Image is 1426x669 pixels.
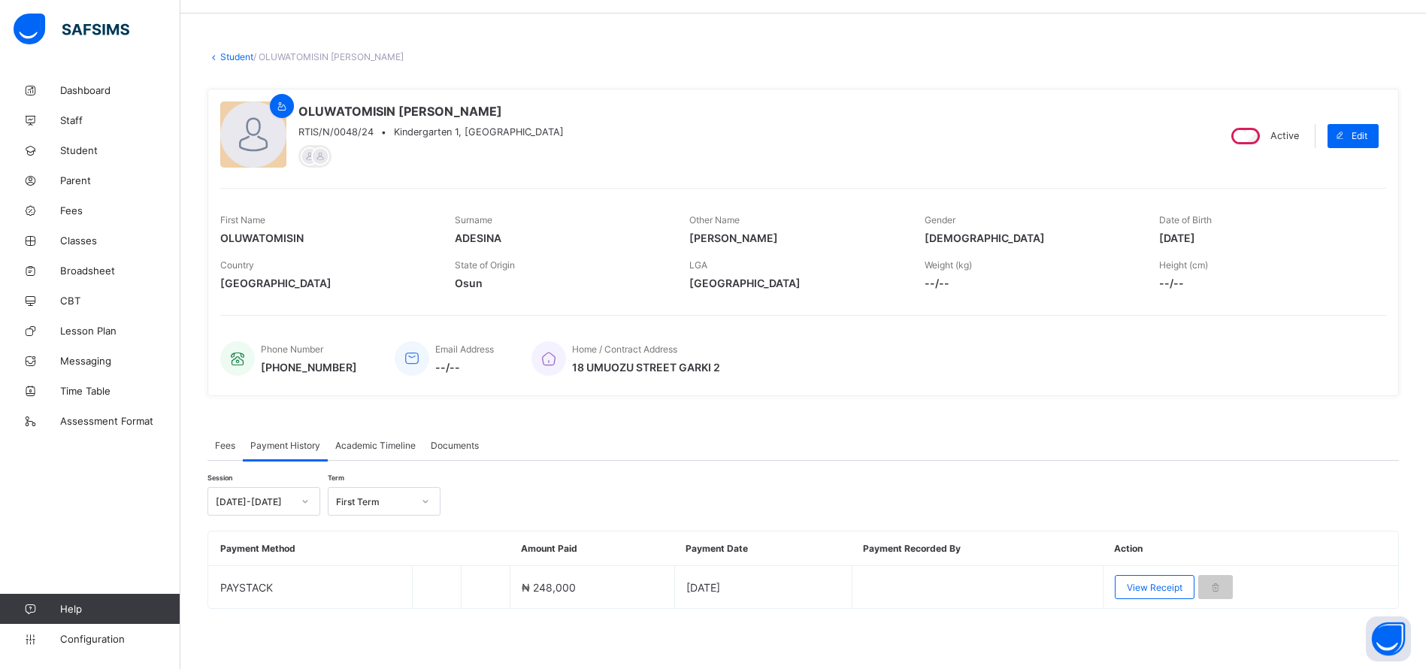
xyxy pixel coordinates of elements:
[897,288,934,298] span: ₦ 10,000
[689,214,740,226] span: Other Name
[1143,226,1325,236] th: amount
[220,232,432,244] span: OLUWATOMISIN
[1078,262,1143,274] td: 1
[250,440,320,451] span: Payment History
[335,440,416,451] span: Academic Timeline
[863,409,919,419] span: ₦ 260,000.00
[455,277,667,289] span: Osun
[1287,301,1325,311] span: ₦ 55,000
[28,455,86,465] span: Payment Date
[852,531,1103,566] th: Payment Recorded By
[897,250,929,260] span: ₦ 8,000
[686,581,720,594] span: [DATE]
[896,226,1078,236] th: unit price
[220,51,253,62] a: Student
[116,288,895,298] div: UTILITIES
[696,23,744,42] img: receipt.26f346b57495a98c98ef9b0bc63aa4d8.svg
[1159,277,1371,289] span: --/--
[572,361,720,374] span: 18 UMUOZU STREET GARKI 2
[115,226,896,236] th: item
[336,496,413,507] div: First Term
[1078,249,1143,262] td: 1
[60,174,180,186] span: Parent
[1366,616,1411,661] button: Open asap
[1078,287,1143,300] td: 1
[455,232,667,244] span: ADESINA
[863,474,907,484] span: PAYSTACK
[1287,262,1325,273] span: ₦ 10,000
[897,275,934,286] span: ₦ 10,000
[435,344,494,355] span: Email Address
[455,214,492,226] span: Surname
[897,237,940,247] span: ₦ 160,000
[863,455,889,465] span: [DATE]
[215,440,235,451] span: Fees
[14,14,129,45] img: safsims
[60,295,180,307] span: CBT
[60,355,180,367] span: Messaging
[431,440,479,451] span: Documents
[863,428,891,438] span: ₦ 0.00
[116,275,895,286] div: CHRISTMAS PARTY
[897,313,934,324] span: ₦ 15,000
[689,232,901,244] span: [PERSON_NAME]
[220,259,254,271] span: Country
[28,371,102,382] span: TOTAL EXPECTED
[261,361,357,374] span: [PHONE_NUMBER]
[1159,214,1212,226] span: Date of Birth
[1352,130,1367,141] span: Edit
[394,126,564,138] span: Kindergarten 1, [GEOGRAPHIC_DATA]
[28,474,98,484] span: Payment Method
[1078,313,1143,325] td: 1
[116,250,895,260] div: MEDICALS
[605,95,843,109] span: REDEEMER TEAP INTERNATIONAL SCHOOL
[209,531,413,566] th: Payment Method
[674,531,852,566] th: Payment Date
[28,353,64,363] span: Discount
[60,325,180,337] span: Lesson Plan
[207,474,232,482] span: Session
[298,126,564,138] div: •
[863,353,908,363] span: ₦ 8,000.00
[1287,288,1325,298] span: ₦ 10,000
[60,385,180,397] span: Time Table
[60,204,180,216] span: Fees
[1103,531,1398,566] th: Action
[35,155,139,165] span: [DATE]-[DATE] / First Term
[1198,575,1234,599] div: Online payments cannot be deleted
[863,371,919,382] span: ₦ 260,000.00
[1292,250,1325,260] span: ₦ 8,000
[1326,141,1397,151] span: Download receipt
[328,474,344,482] span: Term
[116,301,895,311] div: CUSTOMIZED EXERCISE BOOKS & TEXTBOOKS
[116,313,895,324] div: CLUB & EXHIBITION
[60,603,180,615] span: Help
[1127,582,1182,593] span: View Receipt
[116,262,895,273] div: EXAMINATION
[60,84,180,96] span: Dashboard
[1078,236,1143,249] td: 1
[220,581,273,594] span: PAYSTACK
[689,259,707,271] span: LGA
[60,235,180,247] span: Classes
[510,531,674,566] th: Amount Paid
[689,277,901,289] span: [GEOGRAPHIC_DATA]
[1282,237,1325,247] span: ₦ 160,000
[897,301,934,311] span: ₦ 55,000
[1159,259,1208,271] span: Height (cm)
[60,114,180,126] span: Staff
[1159,232,1371,244] span: [DATE]
[35,173,1405,183] span: [PERSON_NAME]
[28,428,107,438] span: Amount Remaining
[925,214,955,226] span: Gender
[701,50,739,87] img: REDEEMER TEAP INTERNATIONAL SCHOOL
[1287,275,1325,286] span: ₦ 10,000
[435,361,494,374] span: --/--
[60,633,180,645] span: Configuration
[60,265,180,277] span: Broadsheet
[863,390,891,401] span: ₦ 0.00
[60,415,180,427] span: Assessment Format
[261,344,323,355] span: Phone Number
[572,344,677,355] span: Home / Contract Address
[925,232,1137,244] span: [DEMOGRAPHIC_DATA]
